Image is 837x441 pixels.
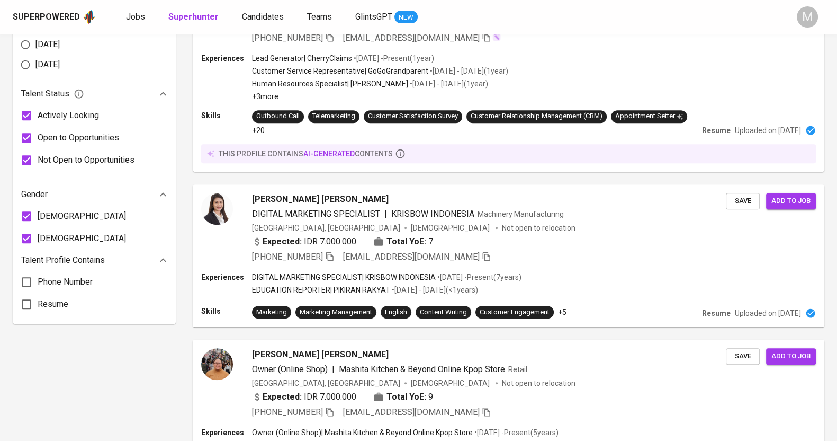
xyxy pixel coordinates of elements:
span: [DEMOGRAPHIC_DATA] [411,223,491,233]
p: • [DATE] - [DATE] ( 1 year ) [428,66,508,76]
span: [EMAIL_ADDRESS][DOMAIN_NAME] [343,252,480,262]
span: [DATE] [35,58,60,71]
span: [PHONE_NUMBER] [252,33,323,43]
p: Resume [702,125,731,136]
a: GlintsGPT NEW [355,11,418,24]
span: [DEMOGRAPHIC_DATA] [38,210,126,223]
p: EDUCATION REPORTER | PIKIRAN RAKYAT [252,285,390,295]
p: • [DATE] - Present ( 1 year ) [352,53,434,64]
p: • [DATE] - Present ( 5 years ) [473,427,559,438]
button: Add to job [766,193,816,209]
p: • [DATE] - [DATE] ( 1 year ) [408,78,488,89]
span: Machinery Manufacturing [478,210,564,218]
p: Talent Profile Contains [21,254,105,267]
a: Superhunter [168,11,221,24]
b: Total YoE: [386,391,426,403]
div: Customer Satisfaction Survey [368,111,458,121]
p: Skills [201,110,252,121]
p: Not open to relocation [502,378,575,389]
img: magic_wand.svg [492,33,501,41]
div: Marketing Management [300,307,372,317]
div: English [385,307,407,317]
div: [GEOGRAPHIC_DATA], [GEOGRAPHIC_DATA] [252,223,400,233]
span: NEW [394,12,418,23]
span: Not Open to Opportunities [38,154,134,166]
p: +3 more ... [252,91,508,102]
p: Gender [21,188,48,201]
p: Skills [201,306,252,316]
p: • [DATE] - Present ( 7 years ) [436,272,521,283]
span: | [384,208,387,220]
b: Total YoE: [386,235,426,248]
div: Appointment Setter [615,111,683,121]
a: Superpoweredapp logo [13,9,96,25]
p: Human Resources Specialist | [PERSON_NAME] [252,78,408,89]
b: Superhunter [168,12,219,22]
p: Not open to relocation [502,223,575,233]
span: Save [731,350,754,363]
span: AI-generated [303,149,355,158]
span: DIGITAL MARKETING SPECIALIST [252,209,380,219]
div: Content Writing [420,307,467,317]
span: [PERSON_NAME] [PERSON_NAME] [252,193,389,206]
div: Talent Status [21,83,167,104]
span: [DEMOGRAPHIC_DATA] [38,232,126,245]
div: Customer Engagement [480,307,550,317]
img: 0415670d230bde2dbbc384cd0ab1143d.jpg [201,348,233,380]
span: Add to job [771,350,811,363]
a: Jobs [126,11,147,24]
div: Telemarketing [312,111,355,121]
a: [PERSON_NAME] [PERSON_NAME]DIGITAL MARKETING SPECIALIST|KRISBOW INDONESIAMachinery Manufacturing[... [193,184,824,327]
button: Save [726,193,760,209]
img: c34c48920093b6655ddd552c08642137.jpg [201,193,233,225]
span: Actively Looking [38,109,99,122]
span: Add to job [771,195,811,207]
div: Marketing [256,307,287,317]
div: Superpowered [13,11,80,23]
span: 9 [428,391,433,403]
span: Teams [307,12,332,22]
p: Customer Service Representative | GoGoGrandparent [252,66,428,76]
span: Retail [508,365,527,374]
p: +5 [558,307,566,317]
div: IDR 7.000.000 [252,391,356,403]
p: Lead Generator | CherryClaims [252,53,352,64]
span: Owner (Online Shop) [252,364,328,374]
p: Uploaded on [DATE] [735,125,801,136]
div: IDR 7.000.000 [252,235,356,248]
div: [GEOGRAPHIC_DATA], [GEOGRAPHIC_DATA] [252,378,400,389]
button: Save [726,348,760,365]
div: Gender [21,184,167,205]
span: Resume [38,298,68,311]
div: Outbound Call [256,111,300,121]
p: Uploaded on [DATE] [735,308,801,319]
p: Experiences [201,53,252,64]
span: [PHONE_NUMBER] [252,407,323,417]
span: [EMAIL_ADDRESS][DOMAIN_NAME] [343,33,480,43]
span: [PERSON_NAME] [PERSON_NAME] [252,348,389,361]
a: Teams [307,11,334,24]
span: [DEMOGRAPHIC_DATA] [411,378,491,389]
span: [PHONE_NUMBER] [252,252,323,262]
span: Talent Status [21,87,84,100]
p: Experiences [201,272,252,283]
span: Save [731,195,754,207]
p: Resume [702,308,731,319]
p: Experiences [201,427,252,438]
span: Candidates [242,12,284,22]
span: GlintsGPT [355,12,392,22]
span: Phone Number [38,276,93,288]
b: Expected: [263,391,302,403]
p: Owner (Online Shop) | Mashita Kitchen & Beyond Online Kpop Store [252,427,473,438]
p: this profile contains contents [219,148,393,159]
span: KRISBOW INDONESIA [391,209,474,219]
img: app logo [82,9,96,25]
p: +20 [252,125,265,136]
span: 7 [428,235,433,248]
button: Add to job [766,348,816,365]
span: Mashita Kitchen & Beyond Online Kpop Store [339,364,505,374]
div: M [797,6,818,28]
div: Customer Relationship Management (CRM) [471,111,602,121]
p: DIGITAL MARKETING SPECIALIST | KRISBOW INDONESIA [252,272,436,283]
span: Open to Opportunities [38,131,119,144]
